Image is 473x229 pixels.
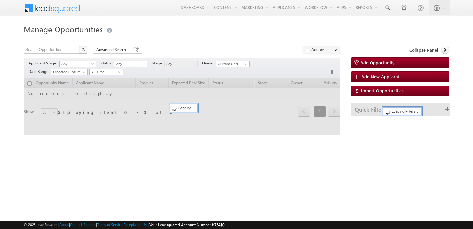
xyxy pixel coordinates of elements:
a: Any [59,61,96,67]
span: Applicant Stage [28,60,58,66]
a: Show All Items [241,61,249,67]
a: Any [114,61,147,67]
span: Any [60,61,94,67]
span: Manage Opportunities [24,24,103,34]
span: All Time [90,69,121,75]
span: Any [114,61,146,67]
a: Terms of Service [97,222,123,227]
span: Import Opportunities [361,88,404,93]
span: Add Opportunity [360,60,394,65]
span: Any [165,61,196,67]
span: © 2025 LeadSquared | | | | | [24,222,224,228]
button: Actions [303,46,340,54]
span: Collapse Panel [409,47,438,53]
a: Any [164,61,198,67]
div: Loading... [170,104,198,112]
a: Contact Support [70,222,96,227]
span: Stage [152,60,164,66]
div: Loading Filters... [383,107,422,115]
a: About [59,222,69,227]
span: Your Leadsquared Account Number is [149,222,224,227]
span: Add New Applicant [361,74,400,79]
span: Advanced Search [96,47,128,53]
a: Expected Closure Date [51,69,88,75]
span: Expected Closure Date [51,69,85,75]
img: Search [81,48,85,51]
input: Type to Search [216,61,250,67]
span: Date Range [28,69,51,75]
span: 75410 [214,222,224,227]
span: Status [101,60,114,66]
a: Acceptable Use [124,222,148,227]
a: All Time [89,69,123,75]
span: Owner [202,60,216,66]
